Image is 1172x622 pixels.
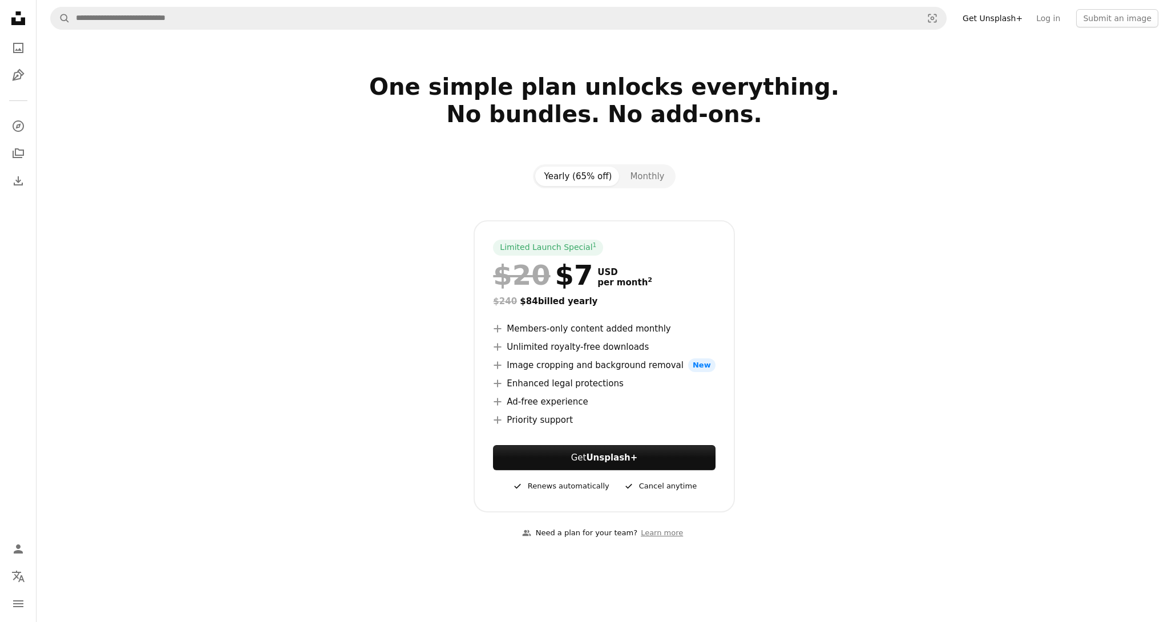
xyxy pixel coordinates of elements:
[493,377,715,390] li: Enhanced legal protections
[7,142,30,165] a: Collections
[597,277,652,288] span: per month
[919,7,946,29] button: Visual search
[237,73,972,155] h2: One simple plan unlocks everything. No bundles. No add-ons.
[7,7,30,32] a: Home — Unsplash
[688,358,716,372] span: New
[493,340,715,354] li: Unlimited royalty-free downloads
[493,296,517,306] span: $240
[591,242,599,253] a: 1
[7,64,30,87] a: Illustrations
[493,260,593,290] div: $7
[493,240,603,256] div: Limited Launch Special
[648,276,652,284] sup: 2
[493,322,715,336] li: Members-only content added monthly
[1076,9,1158,27] button: Submit an image
[7,169,30,192] a: Download History
[623,479,697,493] div: Cancel anytime
[621,167,673,186] button: Monthly
[7,538,30,560] a: Log in / Sign up
[50,7,947,30] form: Find visuals sitewide
[493,413,715,427] li: Priority support
[7,592,30,615] button: Menu
[7,565,30,588] button: Language
[493,358,715,372] li: Image cropping and background removal
[535,167,621,186] button: Yearly (65% off)
[7,115,30,138] a: Explore
[645,277,654,288] a: 2
[493,260,550,290] span: $20
[493,294,715,308] div: $84 billed yearly
[597,267,652,277] span: USD
[493,395,715,409] li: Ad-free experience
[586,453,637,463] strong: Unsplash+
[637,524,686,543] a: Learn more
[493,445,715,470] button: GetUnsplash+
[956,9,1029,27] a: Get Unsplash+
[7,37,30,59] a: Photos
[51,7,70,29] button: Search Unsplash
[522,527,637,539] div: Need a plan for your team?
[1029,9,1067,27] a: Log in
[512,479,609,493] div: Renews automatically
[593,241,597,248] sup: 1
